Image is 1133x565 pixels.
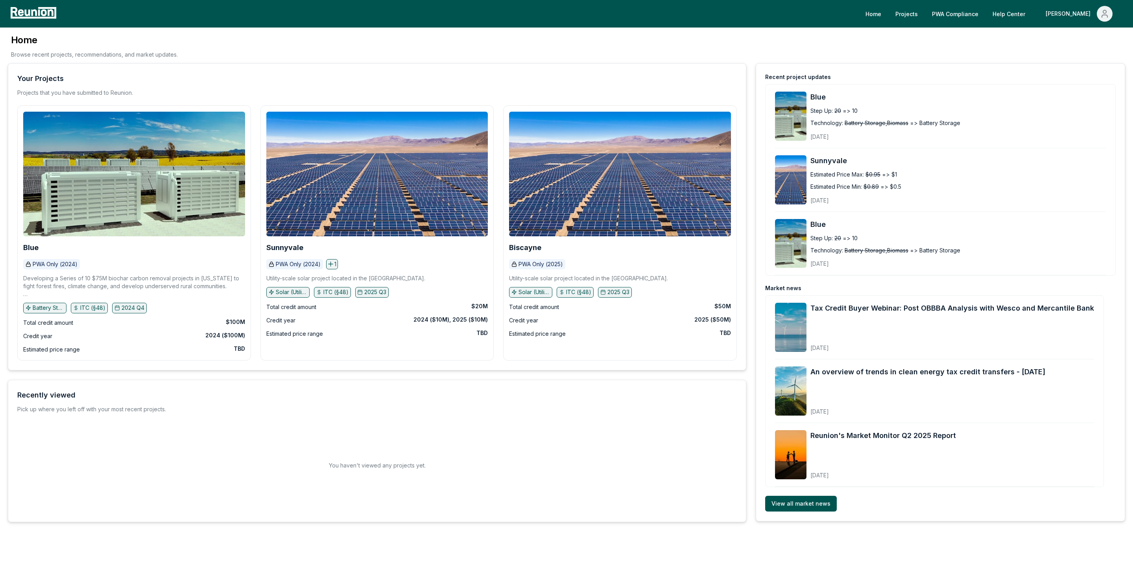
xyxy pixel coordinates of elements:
[11,50,178,59] p: Browse recent projects, recommendations, and market updates.
[889,6,924,22] a: Projects
[476,329,488,337] div: TBD
[23,303,66,313] button: Battery Storage
[834,107,841,115] span: 20
[810,170,864,179] div: Estimated Price Max:
[17,390,76,401] div: Recently viewed
[234,345,245,353] div: TBD
[843,234,858,242] span: => 10
[810,366,1045,377] a: An overview of trends in clean energy tax credit transfers - [DATE]
[266,243,303,252] b: Sunnyvale
[326,259,338,269] button: 1
[910,246,960,254] span: => Battery Storage
[694,316,731,324] div: 2025 ($50M)
[509,243,541,252] b: Biscayne
[926,6,985,22] a: PWA Compliance
[33,304,64,312] p: Battery Storage
[865,170,880,179] span: $0.95
[266,274,425,282] p: Utility-scale solar project located in the [GEOGRAPHIC_DATA].
[1039,6,1119,22] button: [PERSON_NAME]
[834,234,841,242] span: 20
[765,496,837,512] a: View all market news
[23,318,73,328] div: Total credit amount
[810,191,938,204] div: [DATE]
[775,366,806,416] img: An overview of trends in clean energy tax credit transfers - August 2025
[266,244,303,252] a: Sunnyvale
[23,274,245,298] p: Developing a Series of 10 $75M biochar carbon removal projects in [US_STATE] to fight forest fire...
[17,405,166,413] div: Pick up where you left off with your most recent projects.
[775,155,806,204] img: Sunnyvale
[986,6,1032,22] a: Help Center
[843,107,858,115] span: => 10
[775,92,806,141] img: Blue
[509,244,541,252] a: Biscayne
[810,402,1045,416] div: [DATE]
[810,119,843,127] div: Technology:
[17,89,133,97] p: Projects that you have submitted to Reunion.
[810,127,938,141] div: [DATE]
[598,287,632,297] button: 2025 Q3
[859,6,888,22] a: Home
[509,112,731,236] img: Biscayne
[266,112,488,236] a: Sunnyvale
[205,331,245,339] div: 2024 ($100M)
[17,73,64,84] div: Your Projects
[23,244,39,252] a: Blue
[323,288,349,296] p: ITC (§48)
[775,219,806,268] img: Blue
[329,461,426,469] h2: You haven't viewed any projects yet.
[810,155,1106,166] a: Sunnyvale
[864,182,879,191] span: $0.89
[810,182,862,191] div: Estimated Price Min:
[11,34,178,46] h3: Home
[775,303,806,352] img: Tax Credit Buyer Webinar: Post OBBBA Analysis with Wesco and Mercantile Bank
[519,260,563,268] p: PWA Only (2025)
[845,246,908,254] span: Battery Storage,Biomass
[910,119,960,127] span: => Battery Storage
[810,219,1106,230] a: Blue
[112,303,147,313] button: 2024 Q4
[810,254,938,268] div: [DATE]
[471,302,488,310] div: $20M
[33,260,78,268] p: PWA Only (2024)
[810,430,956,441] a: Reunion's Market Monitor Q2 2025 Report
[810,246,843,254] div: Technology:
[276,288,307,296] p: Solar (Utility)
[765,284,801,292] div: Market news
[509,329,566,339] div: Estimated price range
[266,302,316,312] div: Total credit amount
[810,303,1094,314] a: Tax Credit Buyer Webinar: Post OBBBA Analysis with Wesco and Mercantile Bank
[880,182,901,191] span: => $0.5
[859,6,1125,22] nav: Main
[519,288,550,296] p: Solar (Utility)
[566,288,591,296] p: ITC (§48)
[810,466,956,479] div: [DATE]
[23,331,52,341] div: Credit year
[226,318,245,326] div: $100M
[607,288,629,296] p: 2025 Q3
[765,73,831,81] div: Recent project updates
[720,329,731,337] div: TBD
[355,287,389,297] button: 2025 Q3
[364,288,386,296] p: 2025 Q3
[810,338,1094,352] div: [DATE]
[810,107,833,115] div: Step Up:
[509,287,552,297] button: Solar (Utility)
[23,112,245,236] img: Blue
[810,234,833,242] div: Step Up:
[413,316,488,324] div: 2024 ($10M), 2025 ($10M)
[509,316,538,325] div: Credit year
[23,243,39,252] b: Blue
[23,345,80,354] div: Estimated price range
[266,316,295,325] div: Credit year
